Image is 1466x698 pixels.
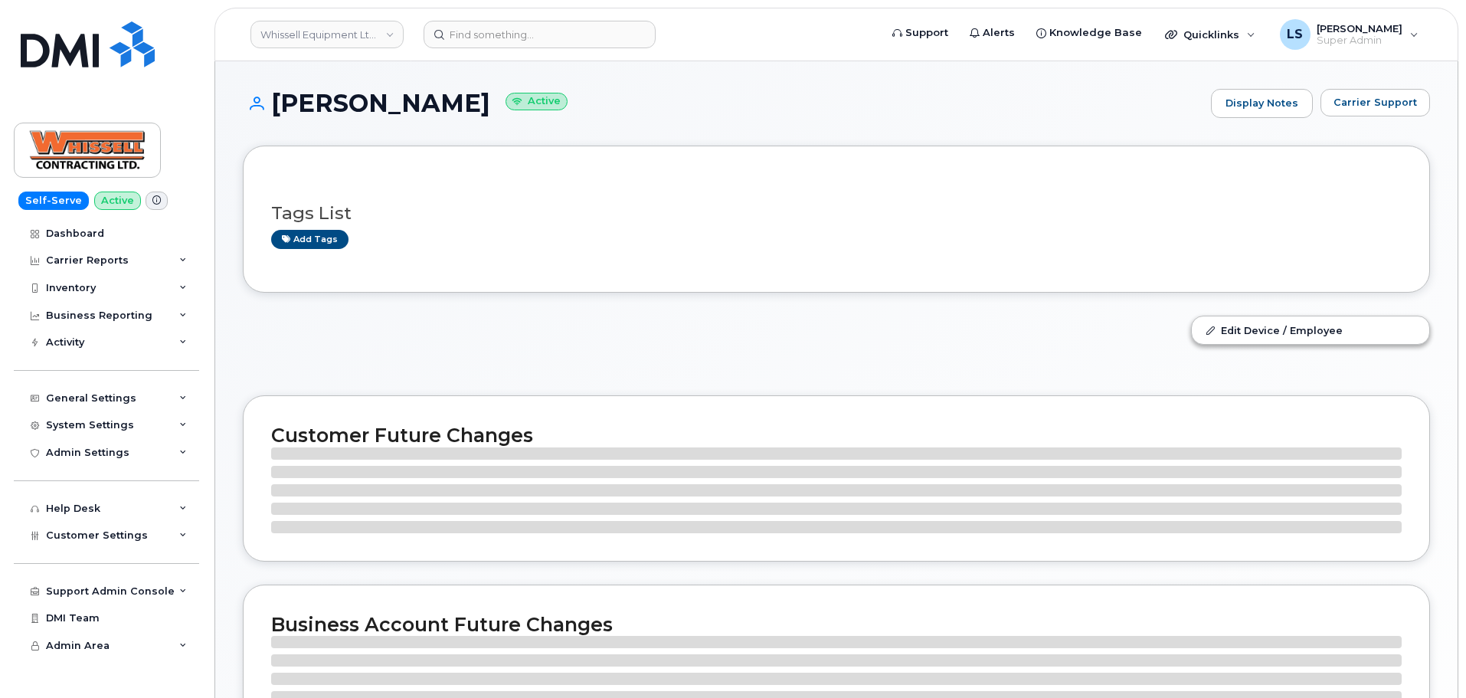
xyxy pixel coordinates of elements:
[1320,89,1430,116] button: Carrier Support
[1211,89,1313,118] a: Display Notes
[243,90,1203,116] h1: [PERSON_NAME]
[271,424,1402,447] h2: Customer Future Changes
[1192,316,1429,344] a: Edit Device / Employee
[271,204,1402,223] h3: Tags List
[271,613,1402,636] h2: Business Account Future Changes
[506,93,568,110] small: Active
[1333,95,1417,110] span: Carrier Support
[271,230,349,249] a: Add tags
